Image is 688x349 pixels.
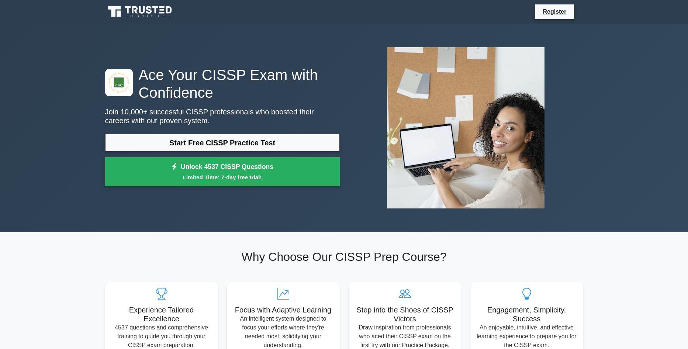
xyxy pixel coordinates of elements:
a: Unlock 4537 CISSP QuestionsLimited Time: 7-day free trial! [105,157,340,187]
a: Register [538,7,571,16]
h1: Ace Your CISSP Exam with Confidence [105,66,340,101]
small: Limited Time: 7-day free trial! [114,173,331,182]
h5: Engagement, Simplicity, Success [476,305,577,323]
h5: Focus with Adaptive Learning [233,305,334,314]
a: Start Free CISSP Practice Test [105,134,340,152]
h5: Experience Tailored Excellence [111,305,212,323]
p: Join 10,000+ successful CISSP professionals who boosted their careers with our proven system. [105,107,340,125]
h2: Why Choose Our CISSP Prep Course? [105,250,583,264]
h5: Step into the Shoes of CISSP Victors [355,305,456,323]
